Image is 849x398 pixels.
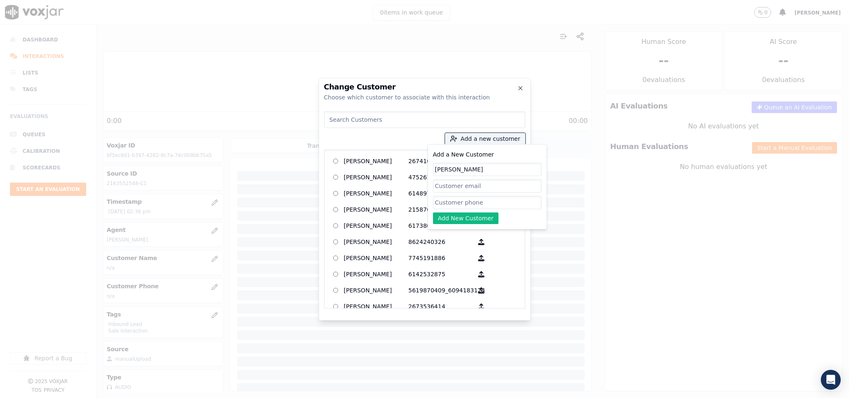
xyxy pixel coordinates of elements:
input: [PERSON_NAME] 6148972013 [333,191,339,196]
p: 6142532875 [409,268,473,281]
input: [PERSON_NAME] 2158707614 [333,207,339,212]
p: [PERSON_NAME] [344,284,409,297]
input: [PERSON_NAME] 4752610421 [333,175,339,180]
input: [PERSON_NAME] 6173808758 [333,223,339,229]
p: 2673536414 [409,300,473,313]
button: [PERSON_NAME] 7745191886 [473,252,489,265]
input: [PERSON_NAME] 5619870409_6094183124 [333,288,339,293]
button: [PERSON_NAME] 8624240326 [473,236,489,248]
input: [PERSON_NAME] 8624240326 [333,239,339,245]
div: Choose which customer to associate with this interaction [324,93,525,101]
input: [PERSON_NAME] 2673536414 [333,304,339,309]
p: 4752610421 [409,171,473,184]
input: [PERSON_NAME] 6142532875 [333,272,339,277]
p: [PERSON_NAME] [344,236,409,248]
p: [PERSON_NAME] [344,155,409,168]
input: Customer phone [433,196,542,209]
button: Add a new customer [445,133,525,145]
input: Search Customers [324,111,525,128]
input: [PERSON_NAME] 2674106790 [333,159,339,164]
p: 2158707614 [409,203,473,216]
p: 6148972013 [409,187,473,200]
p: 2674106790 [409,155,473,168]
p: [PERSON_NAME] [344,171,409,184]
p: [PERSON_NAME] [344,300,409,313]
label: Add a New Customer [433,151,494,158]
p: 7745191886 [409,252,473,265]
input: [PERSON_NAME] 7745191886 [333,256,339,261]
p: [PERSON_NAME] [344,187,409,200]
button: [PERSON_NAME] 5619870409_6094183124 [473,284,489,297]
h2: Change Customer [324,83,525,91]
p: [PERSON_NAME] [344,203,409,216]
p: 8624240326 [409,236,473,248]
p: [PERSON_NAME] [344,268,409,281]
input: Customer email [433,179,542,193]
p: 5619870409_6094183124 [409,284,473,297]
div: Open Intercom Messenger [821,370,841,390]
p: 6173808758 [409,220,473,232]
p: [PERSON_NAME] [344,252,409,265]
button: [PERSON_NAME] 6142532875 [473,268,489,281]
button: [PERSON_NAME] 2673536414 [473,300,489,313]
button: Add New Customer [433,212,499,224]
input: Customer name [433,163,542,176]
p: [PERSON_NAME] [344,220,409,232]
